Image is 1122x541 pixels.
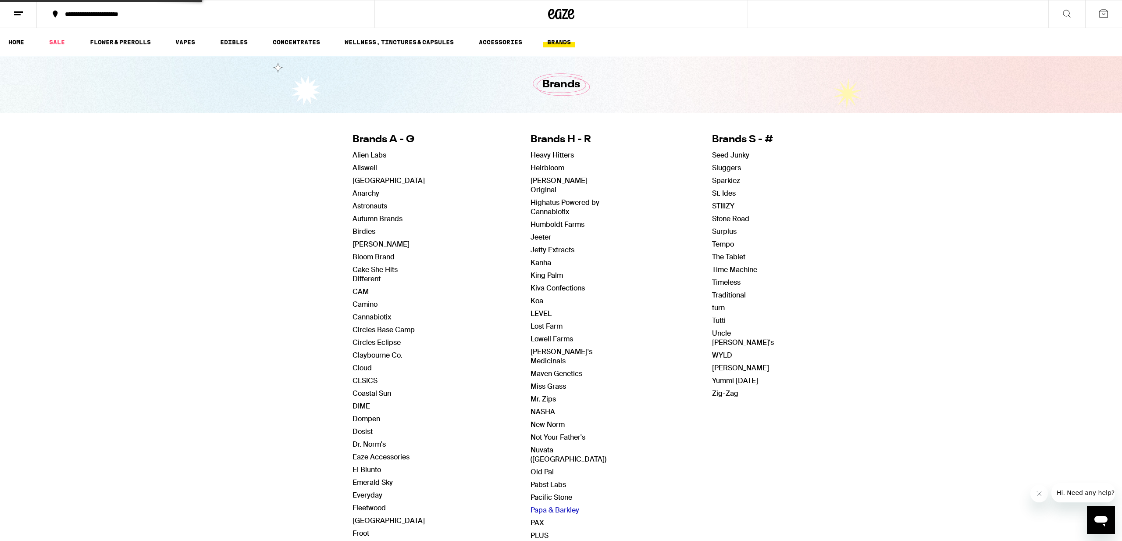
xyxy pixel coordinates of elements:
[531,480,566,489] a: Pabst Labs
[531,369,582,378] a: Maven Genetics
[712,189,736,198] a: St. Ides
[531,382,566,391] a: Miss Grass
[712,240,734,249] a: Tempo
[542,77,580,92] h1: Brands
[531,163,564,172] a: Heirbloom
[353,252,395,262] a: Bloom Brand
[353,491,382,500] a: Everyday
[353,503,386,512] a: Fleetwood
[712,376,758,385] a: Yummi [DATE]
[712,150,749,160] a: Seed Junky
[353,312,391,322] a: Cannabiotix
[353,427,373,436] a: Dosist
[353,351,402,360] a: Claybourne Co.
[531,334,573,344] a: Lowell Farms
[4,37,28,47] a: HOME
[531,283,585,293] a: Kiva Confections
[531,445,606,464] a: Nuvata ([GEOGRAPHIC_DATA])
[1030,485,1048,502] iframe: Close message
[353,300,378,309] a: Camino
[531,531,549,540] a: PLUS
[353,240,410,249] a: [PERSON_NAME]
[712,176,740,185] a: Sparkiez
[268,37,324,47] a: CONCENTRATES
[85,37,155,47] a: FLOWER & PREROLLS
[216,37,252,47] a: EDIBLES
[531,420,565,429] a: New Norm
[531,150,574,160] a: Heavy Hitters
[543,37,575,47] a: BRANDS
[353,465,381,474] a: El Blunto
[353,452,410,462] a: Eaze Accessories
[171,37,199,47] a: VAPES
[712,329,774,347] a: Uncle [PERSON_NAME]'s
[712,389,738,398] a: Zig-Zag
[531,176,588,194] a: [PERSON_NAME] Original
[531,245,574,254] a: Jetty Extracts
[531,198,599,216] a: Highatus Powered by Cannabiotix
[531,271,563,280] a: King Palm
[712,133,774,147] h4: Brands S - #
[712,316,726,325] a: Tutti
[353,214,402,223] a: Autumn Brands
[712,303,725,312] a: turn
[353,325,415,334] a: Circles Base Camp
[531,394,556,404] a: Mr. Zips
[1051,483,1115,502] iframe: Message from company
[353,201,387,211] a: Astronauts
[353,150,386,160] a: Alien Labs
[531,133,606,147] h4: Brands H - R
[45,37,69,47] a: SALE
[531,220,584,229] a: Humboldt Farms
[353,227,375,236] a: Birdies
[353,401,370,411] a: DIME
[353,363,372,373] a: Cloud
[712,214,749,223] a: Stone Road
[531,296,543,305] a: Koa
[353,189,379,198] a: Anarchy
[353,440,386,449] a: Dr. Norm's
[531,233,551,242] a: Jeeter
[353,389,391,398] a: Coastal Sun
[531,347,592,365] a: [PERSON_NAME]'s Medicinals
[531,309,552,318] a: LEVEL
[353,478,393,487] a: Emerald Sky
[531,518,544,527] a: PAX
[353,176,425,185] a: [GEOGRAPHIC_DATA]
[531,467,554,477] a: Old Pal
[340,37,458,47] a: WELLNESS, TINCTURES & CAPSULES
[712,265,757,274] a: Time Machine
[353,414,380,423] a: Dompen
[531,433,585,442] a: Not Your Father's
[712,290,746,300] a: Traditional
[531,258,551,267] a: Kanha
[531,322,563,331] a: Lost Farm
[712,252,745,262] a: The Tablet
[712,227,737,236] a: Surplus
[353,287,369,296] a: CAM
[1087,506,1115,534] iframe: Button to launch messaging window
[353,376,378,385] a: CLSICS
[353,529,369,538] a: Froot
[353,163,377,172] a: Allswell
[353,133,425,147] h4: Brands A - G
[712,351,732,360] a: WYLD
[712,201,734,211] a: STIIIZY
[353,265,398,283] a: Cake She Hits Different
[712,278,741,287] a: Timeless
[531,493,572,502] a: Pacific Stone
[353,516,425,525] a: [GEOGRAPHIC_DATA]
[474,37,527,47] a: ACCESSORIES
[531,407,555,416] a: NASHA
[712,163,741,172] a: Sluggers
[712,363,769,373] a: [PERSON_NAME]
[353,338,401,347] a: Circles Eclipse
[531,505,579,515] a: Papa & Barkley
